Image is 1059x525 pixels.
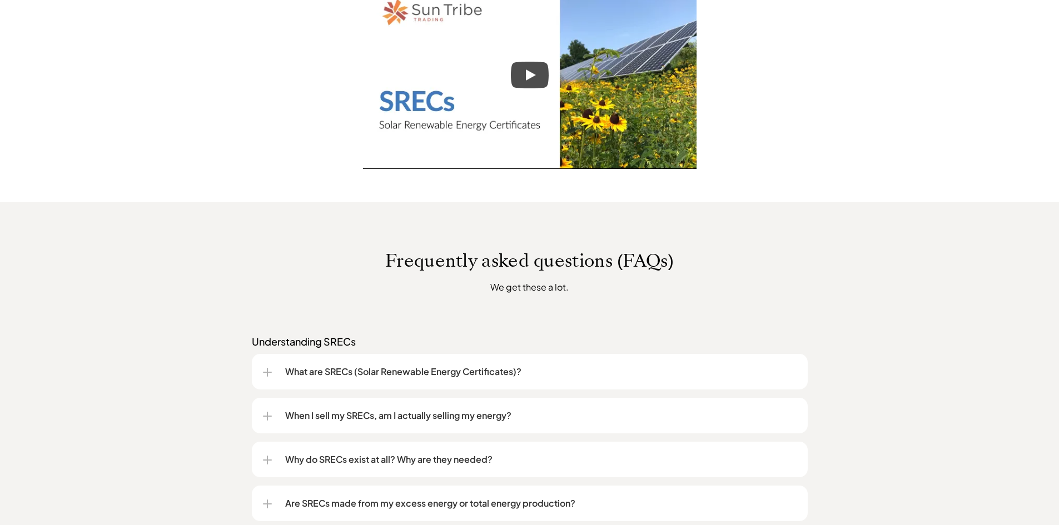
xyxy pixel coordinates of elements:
[285,497,797,510] p: Are SRECs made from my excess energy or total energy production?
[252,335,808,348] p: Understanding SRECs
[324,280,735,294] p: We get these a lot.
[213,250,847,271] p: Frequently asked questions (FAQs)
[285,365,797,378] p: What are SRECs (Solar Renewable Energy Certificates)?
[285,409,797,422] p: When I sell my SRECs, am I actually selling my energy?
[285,453,797,466] p: Why do SRECs exist at all? Why are they needed?
[511,62,549,88] button: Play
